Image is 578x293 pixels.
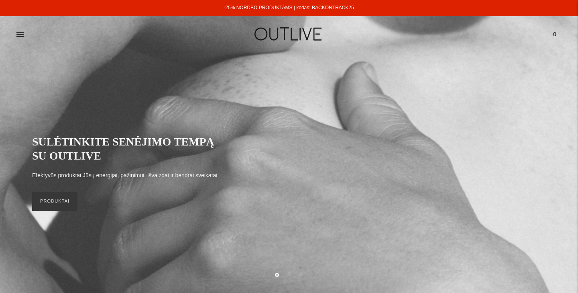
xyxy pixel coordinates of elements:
button: Move carousel to slide 3 [299,272,303,276]
a: 0 [547,25,562,43]
button: Move carousel to slide 1 [275,273,279,277]
a: -25% NORDBO PRODUKTAMS | kodas: BACKONTRACK25 [224,5,354,10]
p: Efektyvūs produktai Jūsų energijai, pažinimui, išvaizdai ir bendrai sveikatai [32,171,217,180]
img: OUTLIVE [239,20,339,48]
span: 0 [549,29,560,40]
h2: SULĖTINKITE SENĖJIMO TEMPĄ SU OUTLIVE [32,135,225,163]
a: PRODUKTAI [32,192,77,211]
button: Move carousel to slide 2 [287,272,291,276]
